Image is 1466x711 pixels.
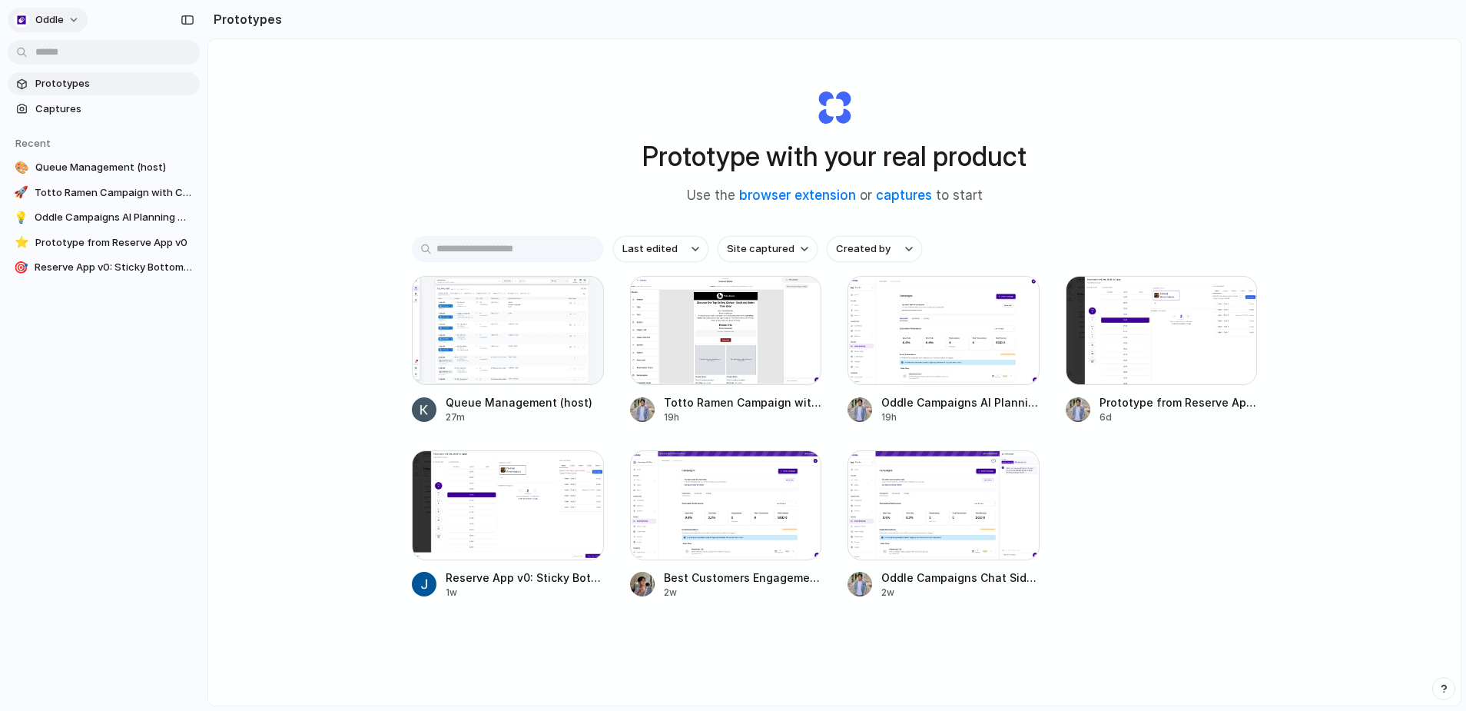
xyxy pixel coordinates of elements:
h1: Prototype with your real product [642,136,1027,177]
span: Oddle Campaigns AI Planning Modal [881,394,1040,410]
div: 27m [446,410,604,424]
div: 6d [1099,410,1258,424]
span: Site captured [727,241,794,257]
span: Last edited [622,241,678,257]
a: browser extension [739,188,856,203]
div: 🎯 [14,260,28,275]
span: Use the or to start [687,186,983,206]
div: 2w [881,586,1040,600]
button: Oddle [8,8,88,32]
div: 19h [664,410,822,424]
div: 2w [664,586,822,600]
a: Queue Management (host)Queue Management (host)27m [412,276,604,424]
button: Last edited [613,236,708,262]
h2: Prototypes [207,10,282,28]
span: Prototypes [35,76,194,91]
span: Best Customers Engagement Component [664,570,822,586]
div: 19h [881,410,1040,424]
a: Best Customers Engagement ComponentBest Customers Engagement Component2w [630,450,822,599]
a: Oddle Campaigns Chat SidebarOddle Campaigns Chat Sidebar2w [847,450,1040,599]
a: Totto Ramen Campaign with Collapsible AI ChatTotto Ramen Campaign with Collapsible AI Chat19h [630,276,822,424]
a: ⭐Prototype from Reserve App v0 [8,231,200,254]
button: Created by [827,236,922,262]
div: 💡 [14,210,28,225]
a: 🎨Queue Management (host) [8,156,200,179]
span: Queue Management (host) [446,394,604,410]
span: Created by [836,241,891,257]
a: 💡Oddle Campaigns AI Planning Modal [8,206,200,229]
span: Totto Ramen Campaign with Collapsible AI Chat [35,185,194,201]
span: Reserve App v0: Sticky Bottom Navigation [35,260,194,275]
span: Prototype from Reserve App v0 [1099,394,1258,410]
div: 🎨 [14,160,29,175]
a: Oddle Campaigns AI Planning ModalOddle Campaigns AI Planning Modal19h [847,276,1040,424]
div: 1w [446,586,604,600]
span: Totto Ramen Campaign with Collapsible AI Chat [664,394,822,410]
span: Reserve App v0: Sticky Bottom Navigation [446,570,604,586]
a: Captures [8,98,200,121]
a: 🚀Totto Ramen Campaign with Collapsible AI Chat [8,181,200,204]
span: Recent [15,137,51,149]
span: Prototype from Reserve App v0 [35,235,194,251]
a: Prototypes [8,72,200,95]
button: Site captured [718,236,818,262]
span: Captures [35,101,194,117]
div: ⭐ [14,235,29,251]
span: Queue Management (host) [35,160,194,175]
a: Reserve App v0: Sticky Bottom NavigationReserve App v0: Sticky Bottom Navigation1w [412,450,604,599]
span: Oddle Campaigns Chat Sidebar [881,570,1040,586]
a: Prototype from Reserve App v0Prototype from Reserve App v06d [1066,276,1258,424]
div: 🚀 [14,185,28,201]
a: 🎯Reserve App v0: Sticky Bottom Navigation [8,256,200,279]
span: Oddle [35,12,64,28]
span: Oddle Campaigns AI Planning Modal [35,210,194,225]
a: captures [876,188,932,203]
